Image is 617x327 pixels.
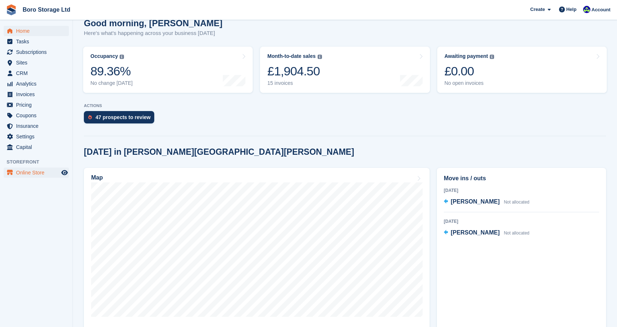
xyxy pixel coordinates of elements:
span: Account [591,6,610,13]
span: Not allocated [504,200,529,205]
span: Storefront [7,158,73,166]
a: Preview store [60,168,69,177]
img: Tobie Hillier [583,6,590,13]
span: [PERSON_NAME] [451,229,500,236]
p: ACTIONS [84,103,606,108]
a: menu [4,100,69,110]
div: 47 prospects to review [96,114,151,120]
a: menu [4,36,69,47]
a: menu [4,131,69,142]
img: icon-info-grey-7440780725fd019a000dd9b08b2336e03edf1995a4989e88bcd33f0948082b44.svg [120,55,124,59]
span: Tasks [16,36,60,47]
a: Boro Storage Ltd [20,4,73,16]
a: menu [4,89,69,99]
p: Here's what's happening across your business [DATE] [84,29,222,38]
span: Sites [16,58,60,68]
span: Subscriptions [16,47,60,57]
span: Capital [16,142,60,152]
span: Online Store [16,168,60,178]
span: Create [530,6,545,13]
img: stora-icon-8386f47178a22dfd0bd8f6a31ec36ba5ce8667c1dd55bd0f319d3a0aa187defe.svg [6,4,17,15]
a: menu [4,142,69,152]
a: menu [4,79,69,89]
a: menu [4,168,69,178]
div: [DATE] [444,218,599,225]
a: Occupancy 89.36% No change [DATE] [83,47,253,93]
span: Invoices [16,89,60,99]
a: menu [4,58,69,68]
a: [PERSON_NAME] Not allocated [444,228,529,238]
span: Not allocated [504,231,529,236]
h2: Map [91,174,103,181]
div: [DATE] [444,187,599,194]
div: No change [DATE] [90,80,133,86]
div: 89.36% [90,64,133,79]
a: 47 prospects to review [84,111,158,127]
div: Occupancy [90,53,118,59]
h2: Move ins / outs [444,174,599,183]
div: £0.00 [445,64,494,79]
span: Insurance [16,121,60,131]
div: £1,904.50 [267,64,322,79]
img: prospect-51fa495bee0391a8d652442698ab0144808aea92771e9ea1ae160a38d050c398.svg [88,115,92,119]
a: menu [4,121,69,131]
div: Awaiting payment [445,53,488,59]
span: Help [566,6,577,13]
a: menu [4,68,69,78]
a: [PERSON_NAME] Not allocated [444,197,529,207]
a: Month-to-date sales £1,904.50 15 invoices [260,47,430,93]
h1: Good morning, [PERSON_NAME] [84,18,222,28]
span: [PERSON_NAME] [451,198,500,205]
span: Coupons [16,110,60,121]
img: icon-info-grey-7440780725fd019a000dd9b08b2336e03edf1995a4989e88bcd33f0948082b44.svg [490,55,494,59]
a: menu [4,26,69,36]
div: No open invoices [445,80,494,86]
span: Pricing [16,100,60,110]
span: Home [16,26,60,36]
h2: [DATE] in [PERSON_NAME][GEOGRAPHIC_DATA][PERSON_NAME] [84,147,354,157]
a: menu [4,110,69,121]
img: icon-info-grey-7440780725fd019a000dd9b08b2336e03edf1995a4989e88bcd33f0948082b44.svg [318,55,322,59]
a: menu [4,47,69,57]
span: Analytics [16,79,60,89]
div: Month-to-date sales [267,53,315,59]
span: Settings [16,131,60,142]
span: CRM [16,68,60,78]
div: 15 invoices [267,80,322,86]
a: Awaiting payment £0.00 No open invoices [437,47,607,93]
